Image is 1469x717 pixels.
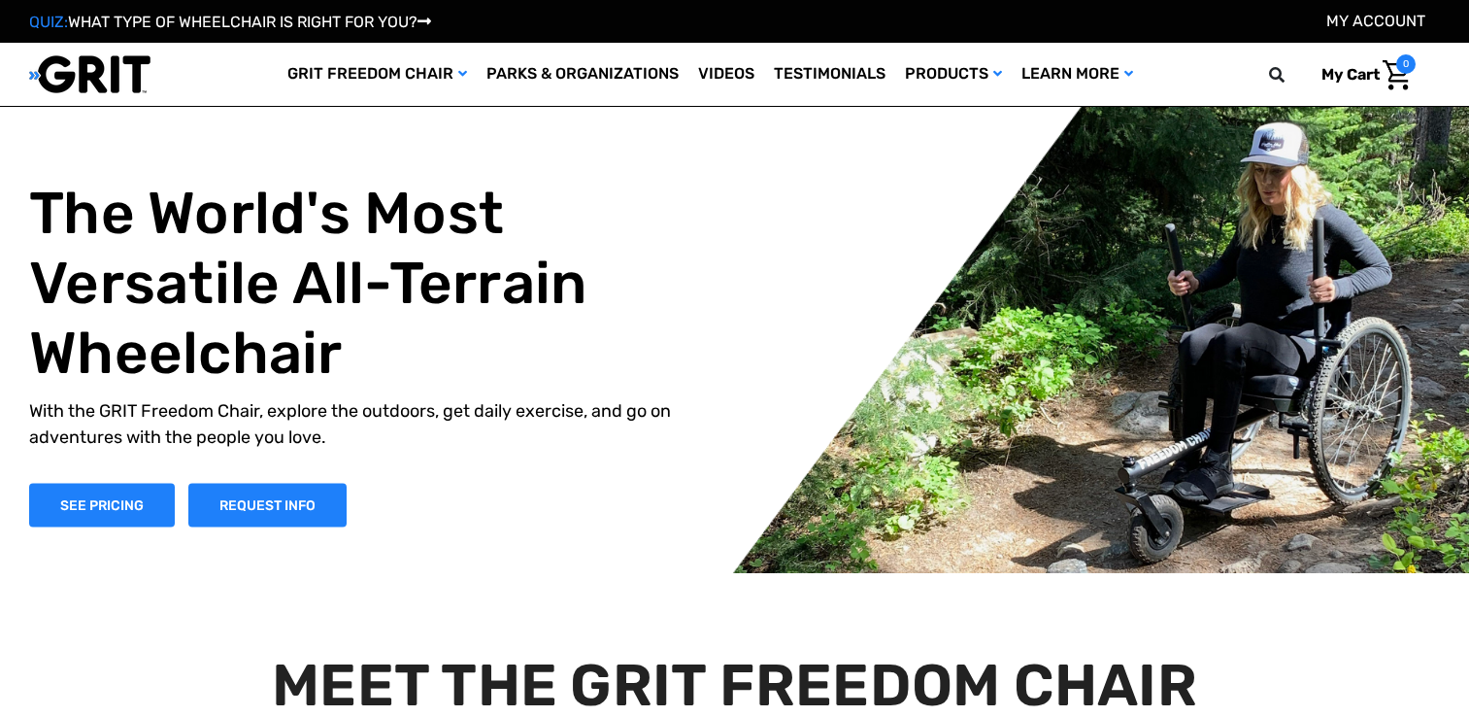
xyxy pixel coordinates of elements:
[29,178,715,388] h1: The World's Most Versatile All-Terrain Wheelchair
[29,483,175,527] a: Shop Now
[29,13,68,31] span: QUIZ:
[29,54,150,94] img: GRIT All-Terrain Wheelchair and Mobility Equipment
[29,397,715,450] p: With the GRIT Freedom Chair, explore the outdoors, get daily exercise, and go on adventures with ...
[477,43,688,106] a: Parks & Organizations
[188,483,347,527] a: Slide number 1, Request Information
[1396,54,1416,74] span: 0
[278,43,477,106] a: GRIT Freedom Chair
[895,43,1012,106] a: Products
[764,43,895,106] a: Testimonials
[29,13,431,31] a: QUIZ:WHAT TYPE OF WHEELCHAIR IS RIGHT FOR YOU?
[1278,54,1307,95] input: Search
[1326,12,1425,30] a: Account
[1307,54,1416,95] a: Cart with 0 items
[1012,43,1143,106] a: Learn More
[1383,60,1411,90] img: Cart
[688,43,764,106] a: Videos
[1321,65,1380,84] span: My Cart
